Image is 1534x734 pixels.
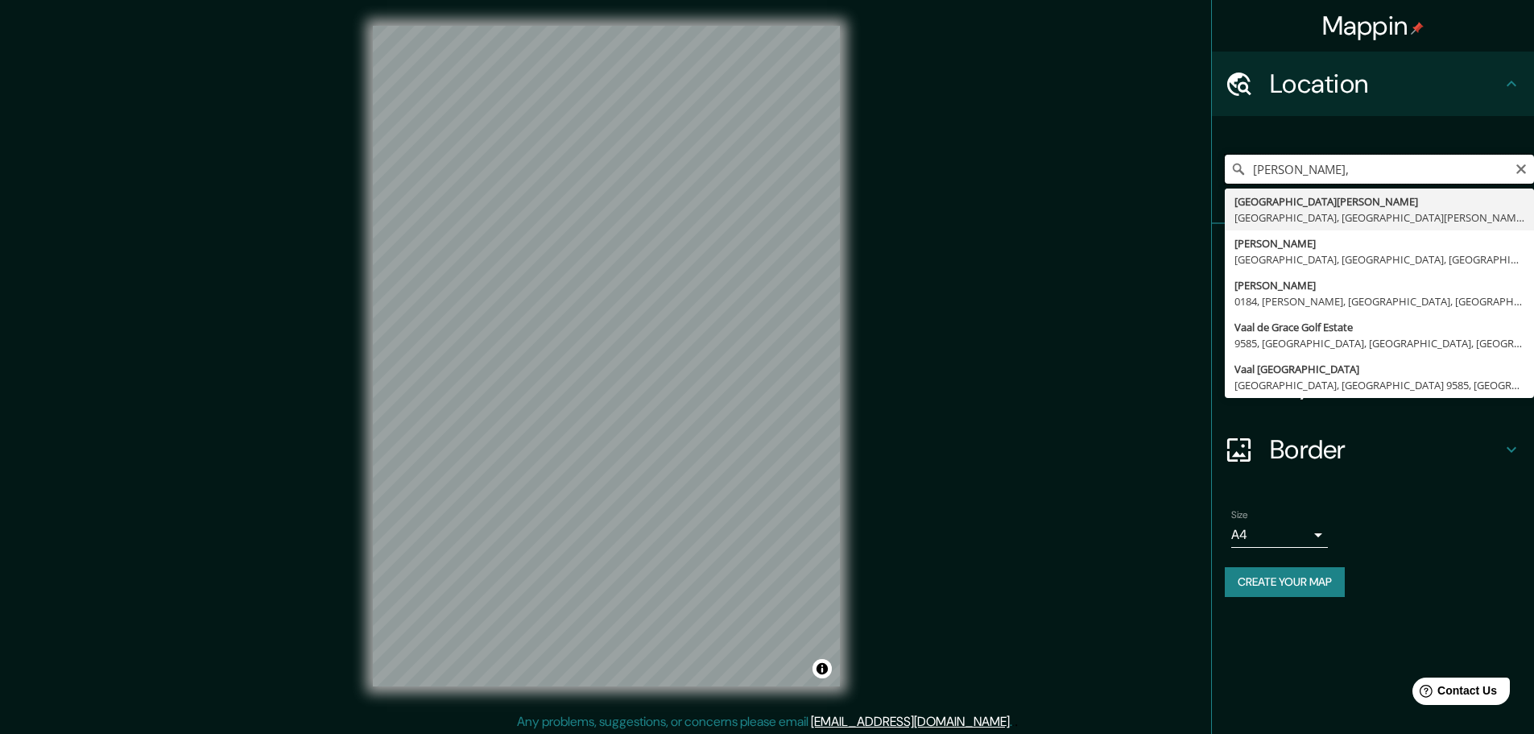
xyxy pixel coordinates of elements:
canvas: Map [373,26,840,686]
h4: Mappin [1322,10,1424,42]
h4: Layout [1270,369,1502,401]
div: Layout [1212,353,1534,417]
div: Border [1212,417,1534,482]
div: 0184, [PERSON_NAME], [GEOGRAPHIC_DATA], [GEOGRAPHIC_DATA], [GEOGRAPHIC_DATA] [1234,293,1524,309]
img: pin-icon.png [1411,22,1424,35]
h4: Location [1270,68,1502,100]
div: [GEOGRAPHIC_DATA], [GEOGRAPHIC_DATA], [GEOGRAPHIC_DATA] [1234,251,1524,267]
a: [EMAIL_ADDRESS][DOMAIN_NAME] [811,713,1010,730]
input: Pick your city or area [1225,155,1534,184]
button: Toggle attribution [812,659,832,678]
iframe: Help widget launcher [1391,671,1516,716]
button: Clear [1515,160,1528,176]
div: Location [1212,52,1534,116]
div: [PERSON_NAME] [1234,235,1524,251]
div: Pins [1212,224,1534,288]
div: Vaal de Grace Golf Estate [1234,319,1524,335]
div: 9585, [GEOGRAPHIC_DATA], [GEOGRAPHIC_DATA], [GEOGRAPHIC_DATA] [1234,335,1524,351]
p: Any problems, suggestions, or concerns please email . [517,712,1012,732]
div: [GEOGRAPHIC_DATA][PERSON_NAME] [1234,193,1524,209]
label: Size [1231,508,1248,522]
div: [GEOGRAPHIC_DATA], [GEOGRAPHIC_DATA] 9585, [GEOGRAPHIC_DATA] [1234,377,1524,393]
div: [PERSON_NAME] [1234,277,1524,293]
div: Vaal [GEOGRAPHIC_DATA] [1234,361,1524,377]
div: A4 [1231,522,1328,548]
h4: Border [1270,433,1502,466]
div: [GEOGRAPHIC_DATA], [GEOGRAPHIC_DATA][PERSON_NAME][GEOGRAPHIC_DATA] [1234,209,1524,226]
div: Style [1212,288,1534,353]
button: Create your map [1225,567,1345,597]
div: . [1012,712,1015,732]
div: . [1015,712,1018,732]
